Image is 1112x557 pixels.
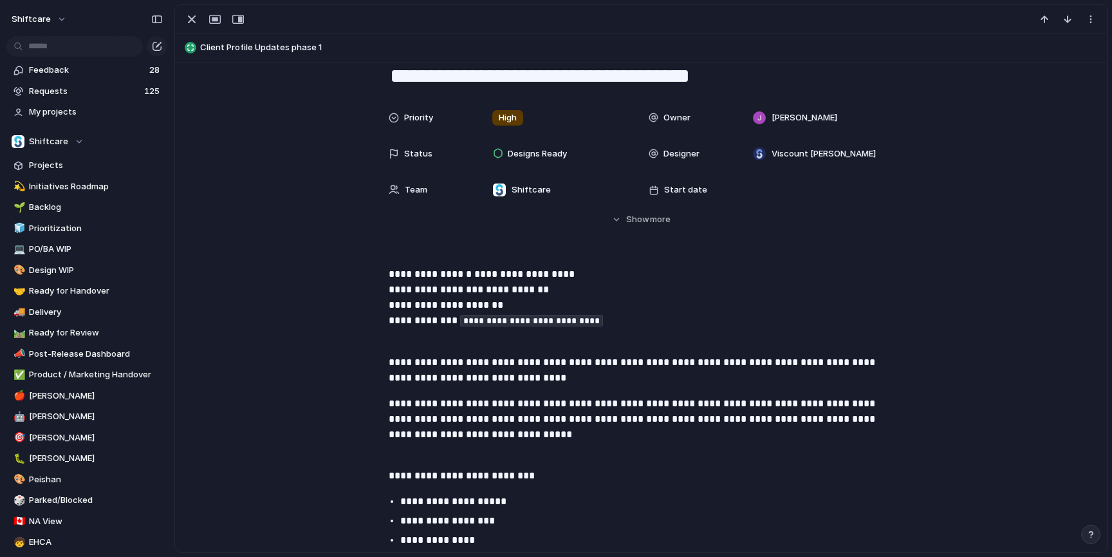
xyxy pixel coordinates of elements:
button: 🎨 [12,264,24,277]
button: 🍎 [12,390,24,402]
button: 🤖 [12,410,24,423]
button: 🐛 [12,452,24,465]
a: 🎨Design WIP [6,261,167,280]
a: My projects [6,102,167,122]
span: Product / Marketing Handover [29,368,163,381]
div: 🍎 [14,388,23,403]
div: 🛤️ [14,326,23,341]
div: 🎨Peishan [6,470,167,489]
span: Start date [664,184,707,196]
a: 🐛[PERSON_NAME] [6,449,167,468]
button: 🎨 [12,473,24,486]
span: Ready for Review [29,326,163,339]
div: 🧒 [14,535,23,550]
a: 🛤️Ready for Review [6,323,167,343]
span: Owner [663,111,690,124]
span: [PERSON_NAME] [29,452,163,465]
span: High [499,111,517,124]
span: Ready for Handover [29,285,163,297]
button: ✅ [12,368,24,381]
span: Designer [663,147,700,160]
button: Client Profile Updates phase 1 [181,37,1101,58]
button: 🛤️ [12,326,24,339]
button: 💻 [12,243,24,256]
a: 🤖[PERSON_NAME] [6,407,167,426]
div: 📣 [14,346,23,361]
a: Feedback28 [6,61,167,80]
a: 💻PO/BA WIP [6,240,167,259]
span: Status [404,147,432,160]
span: Client Profile Updates phase 1 [200,41,1101,54]
span: Team [405,184,427,196]
span: Shiftcare [512,184,551,196]
a: 🍎[PERSON_NAME] [6,386,167,406]
button: Shiftcare [6,132,167,151]
div: 🎨 [14,472,23,487]
button: 💫 [12,180,24,193]
button: 📣 [12,348,24,361]
a: 🚚Delivery [6,303,167,322]
div: 🤖 [14,410,23,424]
div: 🎲 [14,493,23,508]
a: 🤝Ready for Handover [6,281,167,301]
a: Projects [6,156,167,175]
span: Initiatives Roadmap [29,180,163,193]
div: 💫 [14,179,23,194]
span: NA View [29,515,163,528]
a: 🌱Backlog [6,198,167,217]
a: 🎯[PERSON_NAME] [6,428,167,448]
span: Feedback [29,64,145,77]
span: Requests [29,85,140,98]
a: Requests125 [6,82,167,101]
button: 🎲 [12,494,24,507]
span: Post-Release Dashboard [29,348,163,361]
button: 🚚 [12,306,24,319]
span: My projects [29,106,163,118]
span: shiftcare [12,13,51,26]
button: 🤝 [12,285,24,297]
div: 🇨🇦 [14,514,23,529]
a: 🎲Parked/Blocked [6,491,167,510]
span: [PERSON_NAME] [772,111,837,124]
button: 🌱 [12,201,24,214]
span: 125 [144,85,162,98]
a: 🇨🇦NA View [6,512,167,531]
button: Showmore [389,208,893,231]
a: 🧊Prioritization [6,219,167,238]
span: 28 [149,64,162,77]
div: 🧊 [14,221,23,236]
div: ✅ [14,368,23,382]
span: Delivery [29,306,163,319]
a: 📣Post-Release Dashboard [6,345,167,364]
span: [PERSON_NAME] [29,410,163,423]
span: [PERSON_NAME] [29,431,163,444]
span: Parked/Blocked [29,494,163,507]
button: shiftcare [6,9,73,30]
button: 🧒 [12,536,24,549]
div: 🤝 [14,284,23,299]
span: Shiftcare [29,135,68,148]
div: 🎨 [14,263,23,278]
a: 🧒EHCA [6,533,167,552]
button: 🎯 [12,431,24,444]
button: 🧊 [12,222,24,235]
span: EHCA [29,536,163,549]
span: Viscount [PERSON_NAME] [772,147,876,160]
div: 🚚 [14,305,23,319]
a: ✅Product / Marketing Handover [6,365,167,384]
div: 🌱 [14,200,23,215]
span: Show [626,213,649,226]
